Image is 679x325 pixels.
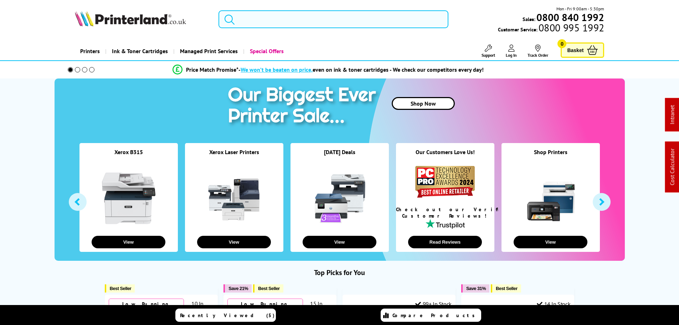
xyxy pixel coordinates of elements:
[184,300,214,314] div: 10 In Stock
[290,148,389,164] div: [DATE] Deals
[173,42,243,60] a: Managed Print Services
[669,105,676,125] a: Intranet
[506,52,517,58] span: Log In
[514,236,587,248] button: View
[241,66,313,73] span: We won’t be beaten on price,
[238,66,484,73] div: - even on ink & toner cartridges - We check our competitors every day!
[482,45,495,58] a: Support
[243,42,289,60] a: Special Offers
[537,24,604,31] span: 0800 995 1992
[536,11,604,24] b: 0800 840 1992
[528,45,548,58] a: Track Order
[408,236,482,248] button: Read Reviews
[498,24,604,33] span: Customer Service:
[209,148,259,156] a: Xerox Laser Printers
[253,284,283,293] button: Best Seller
[496,286,518,291] span: Best Seller
[197,236,271,248] button: View
[112,42,168,60] span: Ink & Toner Cartridges
[381,309,481,322] a: Compare Products
[75,42,105,60] a: Printers
[92,236,165,248] button: View
[175,309,276,322] a: Recently Viewed (5)
[110,286,132,291] span: Best Seller
[228,286,248,291] span: Save 21%
[501,148,600,164] div: Shop Printers
[461,284,489,293] button: Save 31%
[180,312,275,319] span: Recently Viewed (5)
[535,14,604,21] a: 0800 840 1992
[227,299,303,316] div: Low Running Costs
[223,284,252,293] button: Save 21%
[75,11,186,26] img: Printerland Logo
[396,206,494,219] div: Check out our Verified Customer Reviews!
[58,64,599,76] li: modal_Promise
[258,286,280,291] span: Best Seller
[303,300,333,314] div: 15 In Stock
[75,11,210,28] a: Printerland Logo
[567,45,583,55] span: Basket
[186,66,238,73] span: Price Match Promise*
[557,39,566,48] span: 0
[303,236,376,248] button: View
[415,300,452,308] div: 99+ In Stock
[466,286,486,291] span: Save 31%
[491,284,521,293] button: Best Seller
[396,148,494,164] div: Our Customers Love Us!
[109,299,184,316] div: Low Running Costs
[506,45,517,58] a: Log In
[105,42,173,60] a: Ink & Toner Cartridges
[669,149,676,186] a: Cost Calculator
[105,284,135,293] button: Best Seller
[537,300,570,308] div: 14 In Stock
[224,78,383,134] img: printer sale
[392,97,455,110] a: Shop Now
[523,16,535,22] span: Sales:
[556,5,604,12] span: Mon - Fri 9:00am - 5:30pm
[482,52,495,58] span: Support
[114,148,143,156] a: Xerox B315
[561,42,604,58] a: Basket 0
[392,312,479,319] span: Compare Products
